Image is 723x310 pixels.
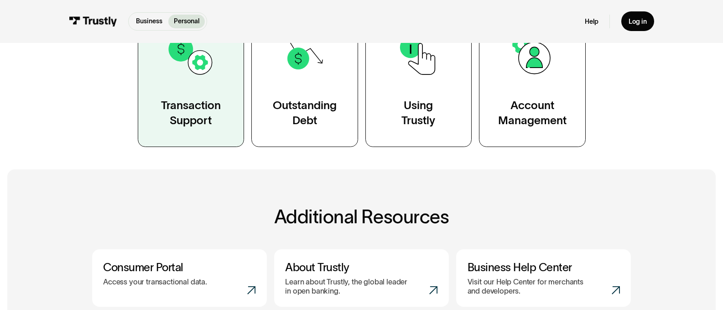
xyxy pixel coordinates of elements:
[130,15,168,28] a: Business
[174,16,199,26] p: Personal
[621,11,655,31] a: Log in
[274,249,449,306] a: About TrustlyLearn about Trustly, the global leader in open banking.
[92,249,267,306] a: Consumer PortalAccess your transactional data.
[168,15,205,28] a: Personal
[629,17,647,26] div: Log in
[498,98,567,128] div: Account Management
[401,98,435,128] div: Using Trustly
[69,16,117,26] img: Trustly Logo
[251,12,358,147] a: OutstandingDebt
[456,249,631,306] a: Business Help CenterVisit our Help Center for merchants and developers.
[138,12,244,147] a: TransactionSupport
[136,16,162,26] p: Business
[468,278,591,295] p: Visit our Help Center for merchants and developers.
[285,278,408,295] p: Learn about Trustly, the global leader in open banking.
[103,261,255,274] h3: Consumer Portal
[468,261,620,274] h3: Business Help Center
[365,12,472,147] a: UsingTrustly
[92,207,631,227] h2: Additional Resources
[103,278,207,287] p: Access your transactional data.
[585,17,598,26] a: Help
[479,12,586,147] a: AccountManagement
[285,261,437,274] h3: About Trustly
[273,98,337,128] div: Outstanding Debt
[161,98,221,128] div: Transaction Support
